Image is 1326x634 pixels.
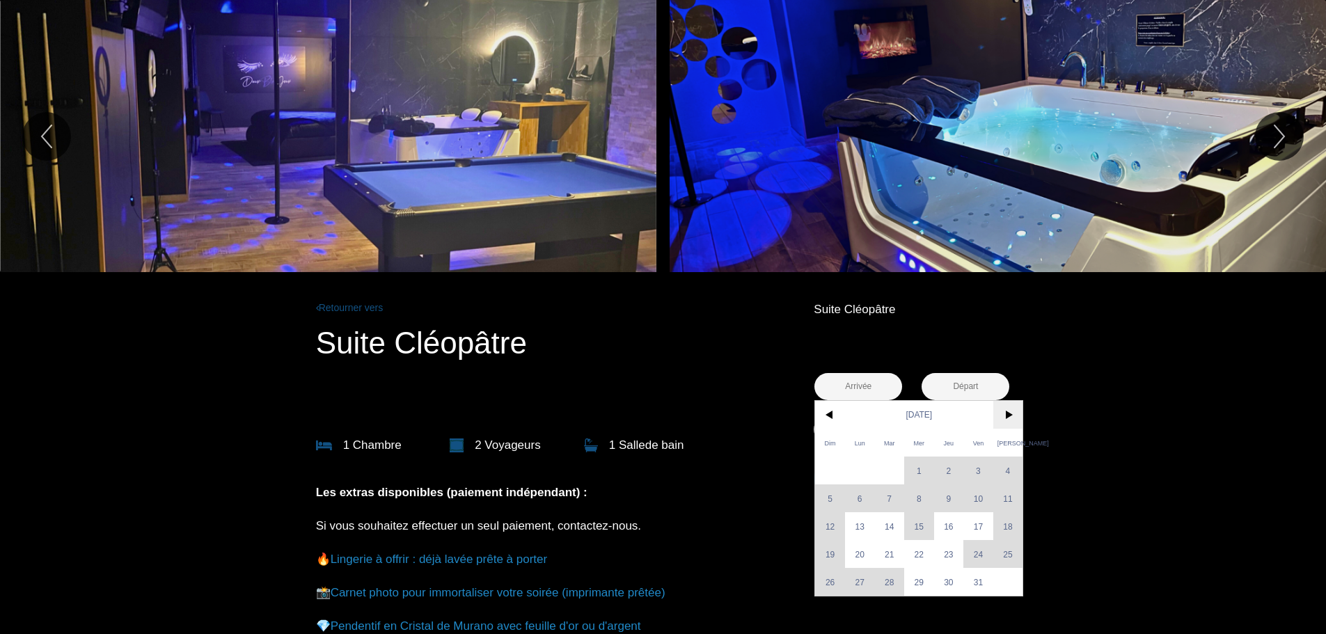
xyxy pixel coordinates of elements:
[845,401,993,429] span: [DATE]
[845,512,875,540] span: 13
[934,568,964,596] span: 30
[845,540,875,568] span: 20
[316,300,773,315] a: Retourner vers
[450,438,464,452] img: guests
[815,401,845,429] span: <
[475,436,541,455] p: 2 Voyageur
[331,553,548,566] a: Lingerie à offrir : déjà lavée prête à porter
[316,550,773,569] p: 🔥
[316,583,773,603] p: 📸
[535,438,541,452] span: s
[922,373,1009,400] input: Départ
[815,429,845,457] span: Dim
[963,429,993,457] span: Ven
[22,112,71,161] button: Previous
[609,436,684,455] p: 1 Salle de bain
[814,373,902,400] input: Arrivée
[316,516,773,536] p: ​Si vous souhaitez effectuer un seul paiement, contactez-nous.
[963,568,993,596] span: 31
[316,326,773,360] p: Suite Cléopâtre
[343,436,402,455] p: 1 Chambre
[963,512,993,540] span: 17
[934,540,964,568] span: 23
[814,460,1010,498] button: Réserver
[904,568,934,596] span: 29
[904,540,934,568] span: 22
[814,300,1010,319] p: Suite Cléopâtre
[934,512,964,540] span: 16
[1255,112,1304,161] button: Next
[845,429,875,457] span: Lun
[331,619,641,633] a: Pendentif en Cristal de Murano avec feuille d'or ou d'argent
[874,429,904,457] span: Mar
[316,486,587,499] b: Les extras disponibles (paiement indépendant) :
[934,429,964,457] span: Jeu
[993,429,1023,457] span: [PERSON_NAME]
[331,586,665,599] a: Carnet photo pour immortaliser votre soirée (imprimante prêtée)
[993,401,1023,429] span: >
[874,512,904,540] span: 14
[904,429,934,457] span: Mer
[874,540,904,568] span: 21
